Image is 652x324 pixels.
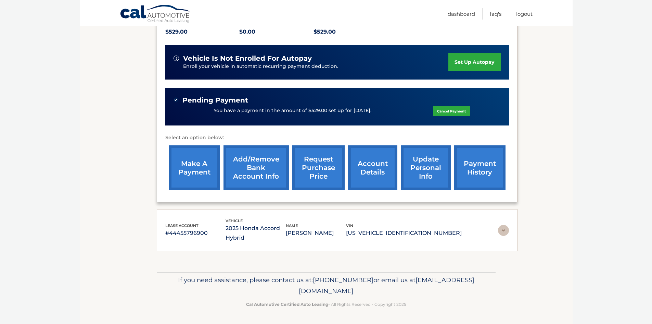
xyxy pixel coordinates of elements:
[433,106,470,116] a: Cancel Payment
[490,8,501,20] a: FAQ's
[346,223,353,228] span: vin
[214,107,371,115] p: You have a payment in the amount of $529.00 set up for [DATE].
[165,27,240,37] p: $529.00
[348,145,397,190] a: account details
[286,228,346,238] p: [PERSON_NAME]
[239,27,314,37] p: $0.00
[223,145,289,190] a: Add/Remove bank account info
[183,54,312,63] span: vehicle is not enrolled for autopay
[165,223,199,228] span: lease account
[313,276,373,284] span: [PHONE_NUMBER]
[165,228,226,238] p: #44455796900
[498,225,509,236] img: accordion-rest.svg
[286,223,298,228] span: name
[174,56,179,61] img: alert-white.svg
[169,145,220,190] a: make a payment
[161,275,491,297] p: If you need assistance, please contact us at: or email us at
[346,228,462,238] p: [US_VEHICLE_IDENTIFICATION_NUMBER]
[314,27,388,37] p: $529.00
[246,302,328,307] strong: Cal Automotive Certified Auto Leasing
[454,145,506,190] a: payment history
[292,145,345,190] a: request purchase price
[161,301,491,308] p: - All Rights Reserved - Copyright 2025
[448,8,475,20] a: Dashboard
[516,8,533,20] a: Logout
[226,218,243,223] span: vehicle
[120,4,192,24] a: Cal Automotive
[165,134,509,142] p: Select an option below:
[448,53,500,71] a: set up autopay
[174,97,178,102] img: check-green.svg
[183,63,449,70] p: Enroll your vehicle in automatic recurring payment deduction.
[226,224,286,243] p: 2025 Honda Accord Hybrid
[401,145,451,190] a: update personal info
[182,96,248,105] span: Pending Payment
